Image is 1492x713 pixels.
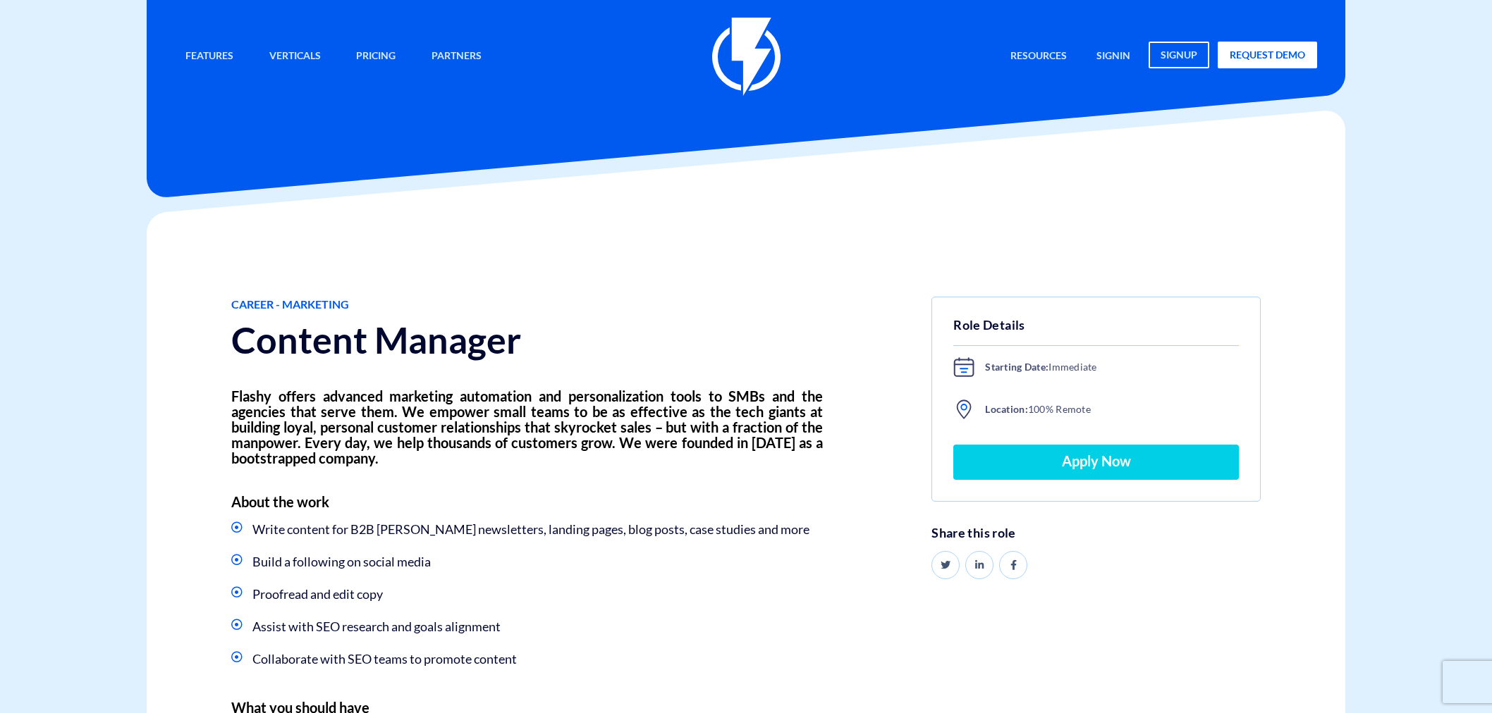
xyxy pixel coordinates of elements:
[953,315,1239,346] h5: Role Details
[231,320,823,360] h1: Content Manager
[175,42,244,72] a: Features
[1086,42,1141,72] a: signin
[231,549,823,574] li: Build a following on social media
[985,403,1028,415] b: Location:
[974,401,1231,418] span: 100% Remote
[346,42,406,72] a: Pricing
[231,646,823,671] li: Collaborate with SEO teams to promote content
[931,551,960,579] a: Share on Twitter
[259,42,331,72] a: Verticals
[1218,42,1317,68] a: request demo
[999,551,1027,579] a: Share on Facebook
[1000,42,1077,72] a: Resources
[421,42,492,72] a: Partners
[985,361,1048,373] b: Starting Date:
[231,581,823,607] li: Proofread and edit copy
[953,356,974,378] img: asap.svg
[231,516,823,542] li: Write content for B2B [PERSON_NAME] newsletters, landing pages, blog posts, case studies and more
[231,614,823,639] li: Assist with SEO research and goals alignment
[231,387,823,466] strong: Flashy offers advanced marketing automation and personalization tools to SMBs and the agencies th...
[931,526,1261,540] h6: Share this role
[953,399,974,420] img: location.svg
[965,551,993,579] a: Share on LinkedIn
[231,494,823,509] h4: About the work
[974,359,1231,376] span: Immediate
[231,297,823,313] span: Career - Marketing
[953,445,1239,480] a: Apply Now
[1149,42,1209,68] a: signup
